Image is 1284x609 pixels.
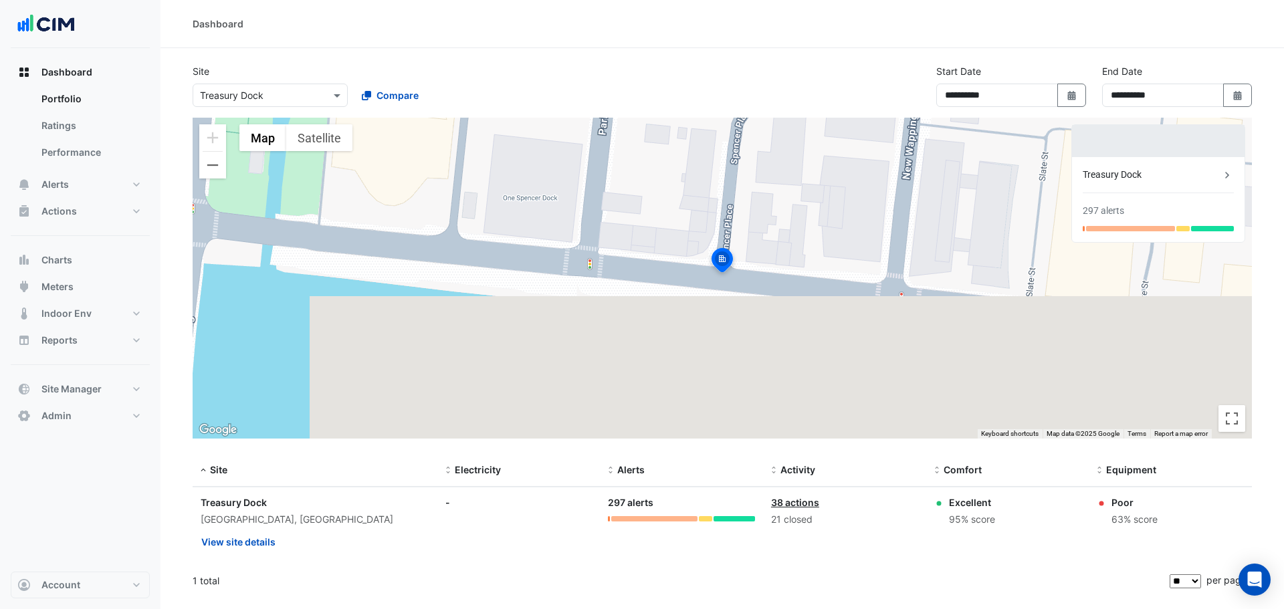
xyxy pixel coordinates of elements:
[1083,168,1220,182] div: Treasury Dock
[17,307,31,320] app-icon: Indoor Env
[196,421,240,439] a: Open this area in Google Maps (opens a new window)
[17,280,31,293] app-icon: Meters
[1106,464,1156,475] span: Equipment
[41,578,80,592] span: Account
[1154,430,1208,437] a: Report a map error
[41,205,77,218] span: Actions
[11,300,150,327] button: Indoor Env
[193,17,243,31] div: Dashboard
[41,409,72,422] span: Admin
[41,307,92,320] span: Indoor Env
[936,64,981,78] label: Start Date
[41,382,102,396] span: Site Manager
[11,198,150,225] button: Actions
[771,497,819,508] a: 38 actions
[780,464,815,475] span: Activity
[455,464,501,475] span: Electricity
[1083,204,1124,218] div: 297 alerts
[17,178,31,191] app-icon: Alerts
[11,273,150,300] button: Meters
[41,334,78,347] span: Reports
[239,124,286,151] button: Show street map
[41,253,72,267] span: Charts
[11,86,150,171] div: Dashboard
[11,59,150,86] button: Dashboard
[193,564,1167,598] div: 1 total
[17,253,31,267] app-icon: Charts
[1128,430,1146,437] a: Terms
[11,402,150,429] button: Admin
[11,247,150,273] button: Charts
[41,178,69,191] span: Alerts
[377,88,419,102] span: Compare
[1066,90,1078,101] fa-icon: Select Date
[196,421,240,439] img: Google
[1206,574,1247,586] span: per page
[199,152,226,178] button: Zoom out
[949,512,995,527] div: 95% score
[1102,64,1142,78] label: End Date
[286,124,352,151] button: Show satellite imagery
[353,84,427,107] button: Compare
[608,495,755,511] div: 297 alerts
[11,327,150,354] button: Reports
[199,124,226,151] button: Zoom in
[41,66,92,79] span: Dashboard
[944,464,982,475] span: Comfort
[1047,430,1119,437] span: Map data ©2025 Google
[31,112,150,139] a: Ratings
[17,66,31,79] app-icon: Dashboard
[17,205,31,218] app-icon: Actions
[1111,495,1158,509] div: Poor
[201,495,429,509] div: Treasury Dock
[31,139,150,166] a: Performance
[445,495,593,509] div: -
[708,246,737,278] img: site-pin-selected.svg
[1111,512,1158,527] div: 63% score
[31,86,150,112] a: Portfolio
[11,376,150,402] button: Site Manager
[193,64,209,78] label: Site
[771,512,918,527] div: 21 closed
[949,495,995,509] div: Excellent
[201,512,429,527] div: [GEOGRAPHIC_DATA], [GEOGRAPHIC_DATA]
[17,334,31,347] app-icon: Reports
[17,382,31,396] app-icon: Site Manager
[17,409,31,422] app-icon: Admin
[210,464,227,475] span: Site
[11,572,150,598] button: Account
[981,429,1039,439] button: Keyboard shortcuts
[41,280,74,293] span: Meters
[617,464,645,475] span: Alerts
[1218,405,1245,432] button: Toggle fullscreen view
[16,11,76,37] img: Company Logo
[201,530,276,554] button: View site details
[11,171,150,198] button: Alerts
[1239,564,1271,596] div: Open Intercom Messenger
[1232,90,1244,101] fa-icon: Select Date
